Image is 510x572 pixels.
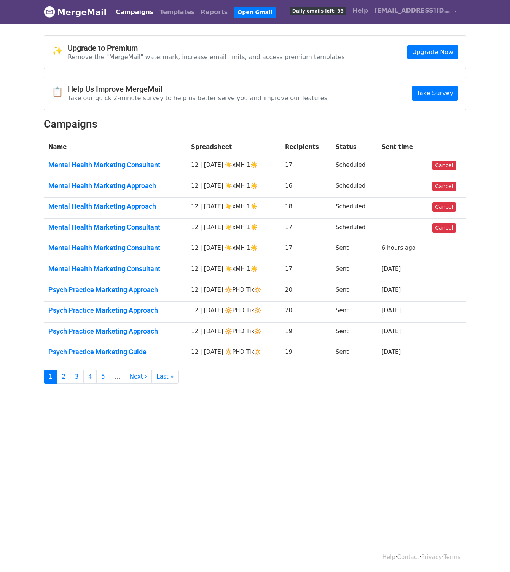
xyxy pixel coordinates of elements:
[421,554,442,561] a: Privacy
[52,86,68,97] span: 📋
[151,370,178,384] a: Last »
[280,156,331,177] td: 17
[382,286,401,293] a: [DATE]
[280,177,331,198] td: 16
[68,85,327,94] h4: Help Us Improve MergeMail
[331,156,377,177] td: Scheduled
[48,327,182,336] a: Psych Practice Marketing Approach
[407,45,458,59] a: Upgrade Now
[48,348,182,356] a: Psych Practice Marketing Guide
[44,138,186,156] th: Name
[331,177,377,198] td: Scheduled
[48,223,182,232] a: Mental Health Marketing Consultant
[186,198,280,219] td: 12 | [DATE] ☀️xMH 1☀️
[382,328,401,335] a: [DATE]
[331,343,377,364] td: Sent
[113,5,156,20] a: Campaigns
[331,239,377,260] td: Sent
[287,3,349,18] a: Daily emails left: 33
[280,218,331,239] td: 17
[70,370,84,384] a: 3
[68,94,327,102] p: Take our quick 2-minute survey to help us better serve you and improve our features
[48,306,182,315] a: Psych Practice Marketing Approach
[280,322,331,343] td: 19
[280,260,331,281] td: 17
[186,260,280,281] td: 12 | [DATE] ☀️xMH 1☀️
[234,7,276,18] a: Open Gmail
[382,554,395,561] a: Help
[382,244,416,251] a: 6 hours ago
[331,218,377,239] td: Scheduled
[280,198,331,219] td: 18
[432,202,456,212] a: Cancel
[331,198,377,219] td: Scheduled
[186,218,280,239] td: 12 | [DATE] ☀️xMH 1☀️
[96,370,110,384] a: 5
[382,348,401,355] a: [DATE]
[186,177,280,198] td: 12 | [DATE] ☀️xMH 1☀️
[382,307,401,314] a: [DATE]
[186,343,280,364] td: 12 | [DATE] 🔆PHD Tik🔆
[48,202,182,211] a: Mental Health Marketing Approach
[412,86,458,101] a: Take Survey
[68,53,345,61] p: Remove the "MergeMail" watermark, increase email limits, and access premium templates
[44,4,107,20] a: MergeMail
[186,322,280,343] td: 12 | [DATE] 🔆PHD Tik🔆
[382,265,401,272] a: [DATE]
[331,281,377,302] td: Sent
[186,156,280,177] td: 12 | [DATE] ☀️xMH 1☀️
[48,161,182,169] a: Mental Health Marketing Consultant
[331,302,377,323] td: Sent
[331,138,377,156] th: Status
[432,161,456,170] a: Cancel
[280,138,331,156] th: Recipients
[186,138,280,156] th: Spreadsheet
[52,45,68,56] span: ✨
[198,5,231,20] a: Reports
[186,302,280,323] td: 12 | [DATE] 🔆PHD Tik🔆
[374,6,450,15] span: [EMAIL_ADDRESS][DOMAIN_NAME]
[432,182,456,191] a: Cancel
[349,3,371,18] a: Help
[371,3,460,21] a: [EMAIL_ADDRESS][DOMAIN_NAME]
[125,370,152,384] a: Next ›
[280,343,331,364] td: 19
[48,182,182,190] a: Mental Health Marketing Approach
[280,239,331,260] td: 17
[48,286,182,294] a: Psych Practice Marketing Approach
[48,244,182,252] a: Mental Health Marketing Consultant
[432,223,456,233] a: Cancel
[83,370,97,384] a: 4
[331,322,377,343] td: Sent
[44,370,57,384] a: 1
[377,138,428,156] th: Sent time
[68,43,345,53] h4: Upgrade to Premium
[444,554,461,561] a: Terms
[331,260,377,281] td: Sent
[280,281,331,302] td: 20
[44,118,466,131] h2: Campaigns
[57,370,71,384] a: 2
[186,281,280,302] td: 12 | [DATE] 🔆PHD Tik🔆
[48,265,182,273] a: Mental Health Marketing Consultant
[186,239,280,260] td: 12 | [DATE] ☀️xMH 1☀️
[280,302,331,323] td: 20
[44,6,55,18] img: MergeMail logo
[156,5,198,20] a: Templates
[397,554,419,561] a: Contact
[290,7,346,15] span: Daily emails left: 33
